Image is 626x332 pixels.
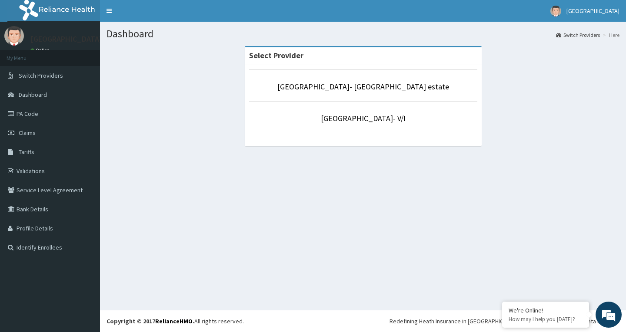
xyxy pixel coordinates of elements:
span: We're online! [50,109,120,197]
strong: Copyright © 2017 . [107,317,194,325]
div: We're Online! [509,306,583,314]
div: Chat with us now [45,49,146,60]
a: [GEOGRAPHIC_DATA]- V/I [321,113,406,123]
span: [GEOGRAPHIC_DATA] [566,7,619,15]
h1: Dashboard [107,28,619,39]
a: [GEOGRAPHIC_DATA]- [GEOGRAPHIC_DATA] estate [277,82,449,92]
a: Switch Providers [556,31,600,39]
p: [GEOGRAPHIC_DATA] [30,35,102,43]
a: Online [30,47,51,53]
span: Tariffs [19,148,34,156]
a: RelianceHMO [155,317,193,325]
img: User Image [550,6,561,16]
div: Redefining Heath Insurance in [GEOGRAPHIC_DATA] using Telemedicine and Data Science! [390,317,619,325]
img: User Image [4,26,24,46]
strong: Select Provider [249,50,303,60]
span: Switch Providers [19,72,63,79]
textarea: Type your message and hit 'Enter' [4,237,166,267]
footer: All rights reserved. [100,310,626,332]
span: Dashboard [19,91,47,99]
div: Minimize live chat window [143,4,163,25]
img: d_794563401_company_1708531726252_794563401 [16,43,35,65]
li: Here [601,31,619,39]
span: Claims [19,129,36,137]
p: How may I help you today? [509,316,583,323]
